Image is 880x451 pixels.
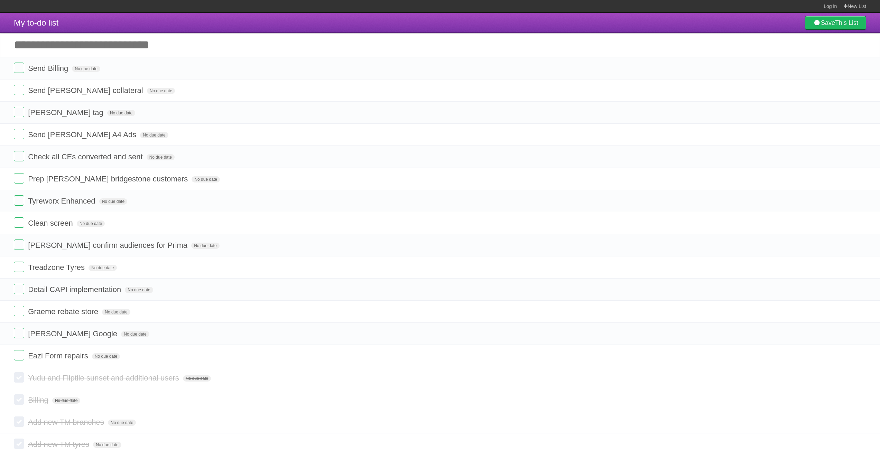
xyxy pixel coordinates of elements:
[28,351,90,360] span: Eazi Form repairs
[28,219,75,227] span: Clean screen
[52,397,80,404] span: No due date
[14,394,24,405] label: Done
[805,16,866,30] a: SaveThis List
[14,173,24,184] label: Done
[14,151,24,161] label: Done
[28,307,100,316] span: Graeme rebate store
[28,374,181,382] span: Yudu and Fliptile sunset and additional users
[147,88,175,94] span: No due date
[28,241,189,250] span: [PERSON_NAME] confirm audiences for Prima
[14,107,24,117] label: Done
[14,18,58,27] span: My to-do list
[99,198,127,205] span: No due date
[121,331,149,337] span: No due date
[77,220,105,227] span: No due date
[125,287,153,293] span: No due date
[102,309,130,315] span: No due date
[14,284,24,294] label: Done
[28,263,86,272] span: Treadzone Tyres
[28,175,189,183] span: Prep [PERSON_NAME] bridgestone customers
[14,85,24,95] label: Done
[14,372,24,383] label: Done
[92,353,120,359] span: No due date
[14,63,24,73] label: Done
[14,239,24,250] label: Done
[89,265,117,271] span: No due date
[14,350,24,360] label: Done
[107,110,135,116] span: No due date
[14,439,24,449] label: Done
[28,108,105,117] span: [PERSON_NAME] tag
[14,416,24,427] label: Done
[191,243,219,249] span: No due date
[28,130,138,139] span: Send [PERSON_NAME] A4 Ads
[28,86,145,95] span: Send [PERSON_NAME] collateral
[14,195,24,206] label: Done
[14,129,24,139] label: Done
[14,306,24,316] label: Done
[72,66,100,72] span: No due date
[93,442,121,448] span: No due date
[192,176,220,182] span: No due date
[147,154,175,160] span: No due date
[28,396,50,404] span: Billing
[28,64,70,73] span: Send Billing
[28,197,97,205] span: Tyreworx Enhanced
[140,132,168,138] span: No due date
[183,375,211,382] span: No due date
[14,217,24,228] label: Done
[108,420,136,426] span: No due date
[28,285,123,294] span: Detail CAPI implementation
[14,328,24,338] label: Done
[835,19,858,26] b: This List
[28,152,144,161] span: Check all CEs converted and sent
[28,418,106,426] span: Add new TM branches
[28,440,91,449] span: Add new TM tyres
[28,329,119,338] span: [PERSON_NAME] Google
[14,262,24,272] label: Done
